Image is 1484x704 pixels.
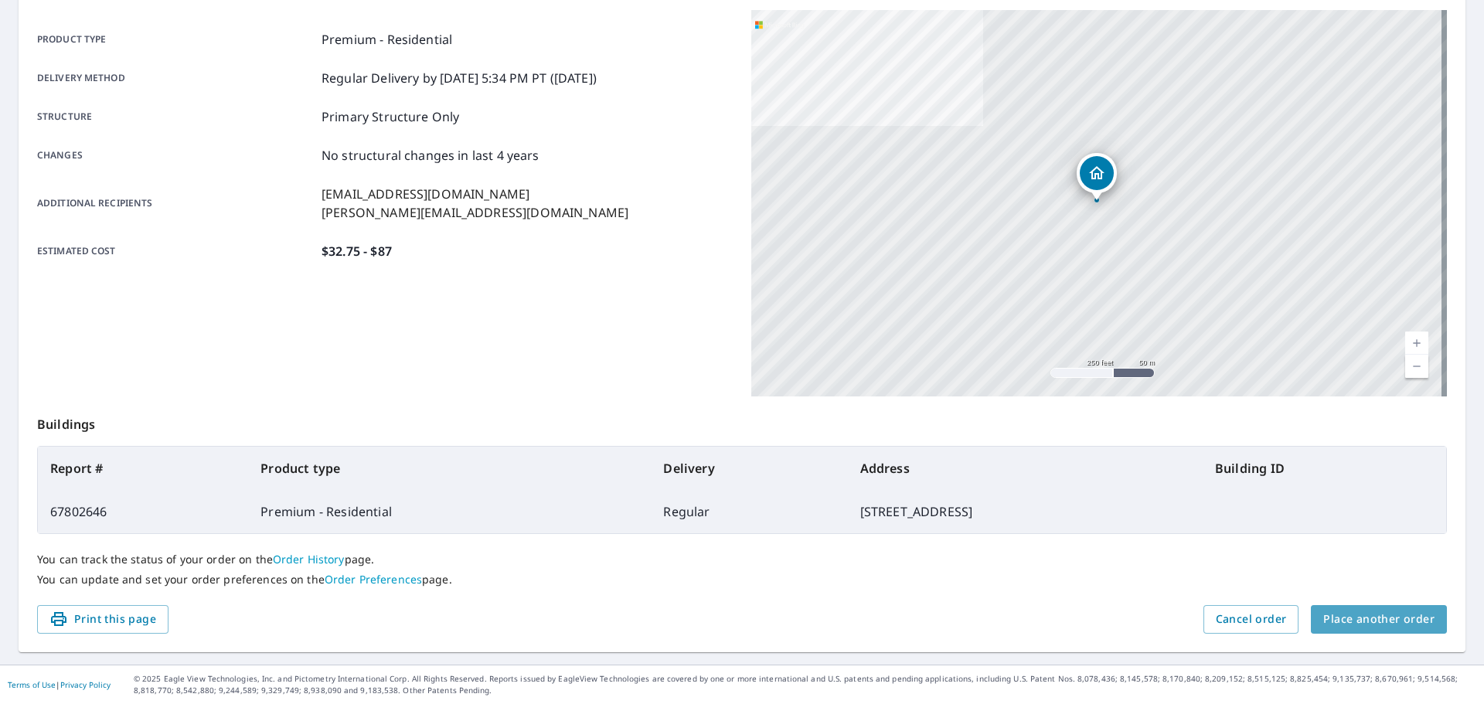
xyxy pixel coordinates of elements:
th: Product type [248,447,651,490]
td: [STREET_ADDRESS] [848,490,1203,533]
p: You can track the status of your order on the page. [37,553,1447,566]
a: Privacy Policy [60,679,111,690]
p: | [8,680,111,689]
p: Estimated cost [37,242,315,260]
a: Current Level 17, Zoom Out [1405,355,1428,378]
button: Cancel order [1203,605,1299,634]
th: Address [848,447,1203,490]
p: Primary Structure Only [322,107,459,126]
th: Report # [38,447,248,490]
p: Premium - Residential [322,30,452,49]
p: No structural changes in last 4 years [322,146,539,165]
a: Current Level 17, Zoom In [1405,332,1428,355]
a: Order History [273,552,345,566]
th: Delivery [651,447,847,490]
td: Premium - Residential [248,490,651,533]
p: You can update and set your order preferences on the page. [37,573,1447,587]
td: 67802646 [38,490,248,533]
p: Buildings [37,396,1447,446]
th: Building ID [1203,447,1446,490]
span: Print this page [49,610,156,629]
a: Terms of Use [8,679,56,690]
p: Changes [37,146,315,165]
span: Cancel order [1216,610,1287,629]
span: Place another order [1323,610,1435,629]
p: © 2025 Eagle View Technologies, Inc. and Pictometry International Corp. All Rights Reserved. Repo... [134,673,1476,696]
p: [EMAIL_ADDRESS][DOMAIN_NAME] [322,185,628,203]
td: Regular [651,490,847,533]
p: Product type [37,30,315,49]
p: Additional recipients [37,185,315,222]
p: Regular Delivery by [DATE] 5:34 PM PT ([DATE]) [322,69,597,87]
p: [PERSON_NAME][EMAIL_ADDRESS][DOMAIN_NAME] [322,203,628,222]
a: Order Preferences [325,572,422,587]
button: Place another order [1311,605,1447,634]
p: Structure [37,107,315,126]
button: Print this page [37,605,168,634]
div: Dropped pin, building 1, Residential property, 25520 Hillside Rd Los Gatos, CA 95033 [1077,153,1117,201]
p: $32.75 - $87 [322,242,392,260]
p: Delivery method [37,69,315,87]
